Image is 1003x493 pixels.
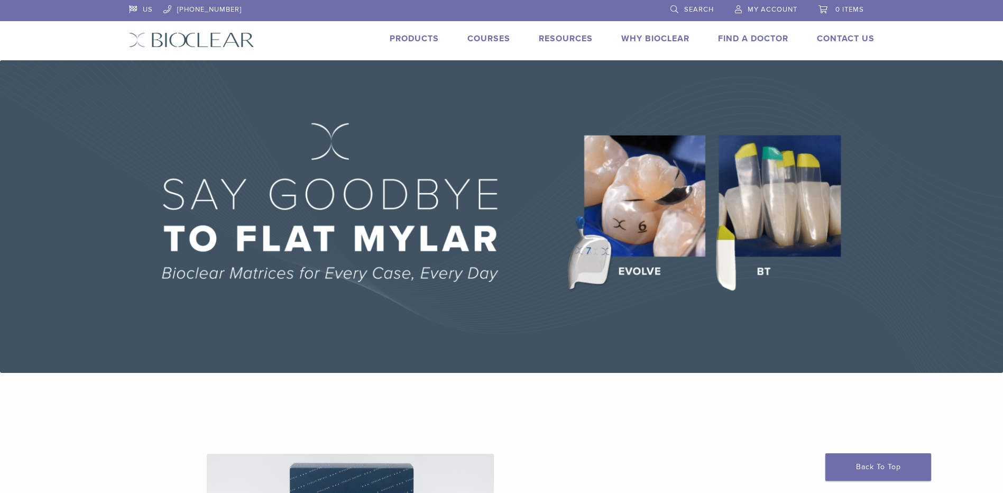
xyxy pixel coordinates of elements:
[835,5,864,14] span: 0 items
[718,33,788,44] a: Find A Doctor
[684,5,714,14] span: Search
[621,33,689,44] a: Why Bioclear
[467,33,510,44] a: Courses
[129,32,254,48] img: Bioclear
[748,5,797,14] span: My Account
[825,453,931,481] a: Back To Top
[390,33,439,44] a: Products
[817,33,875,44] a: Contact Us
[539,33,593,44] a: Resources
